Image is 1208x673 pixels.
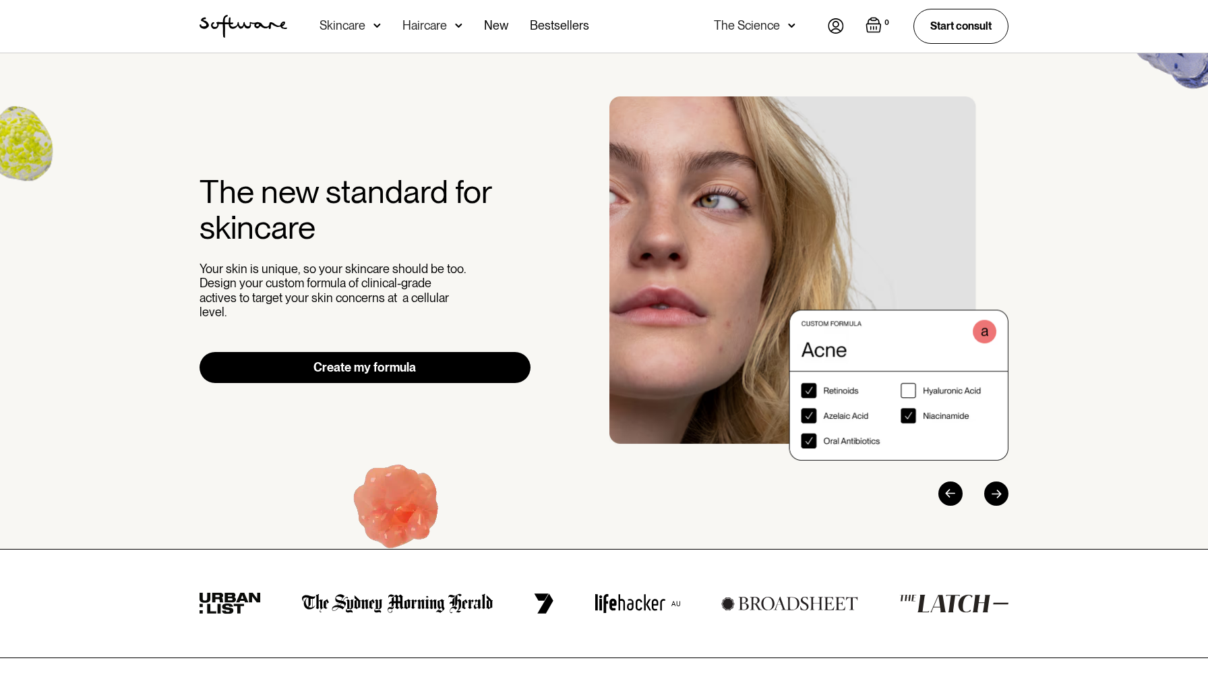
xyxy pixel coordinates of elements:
[866,17,892,36] a: Open cart
[200,15,287,38] img: Software Logo
[200,174,531,245] h2: The new standard for skincare
[373,19,381,32] img: arrow down
[200,352,531,383] a: Create my formula
[882,17,892,29] div: 0
[320,19,365,32] div: Skincare
[302,593,493,614] img: the Sydney morning herald logo
[714,19,780,32] div: The Science
[913,9,1008,43] a: Start consult
[788,19,795,32] img: arrow down
[595,593,679,614] img: lifehacker logo
[200,593,261,614] img: urban list logo
[899,594,1008,613] img: the latch logo
[721,596,858,611] img: broadsheet logo
[314,429,482,594] img: Hydroquinone (skin lightening agent)
[402,19,447,32] div: Haircare
[455,19,462,32] img: arrow down
[200,262,469,320] p: Your skin is unique, so your skincare should be too. Design your custom formula of clinical-grade...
